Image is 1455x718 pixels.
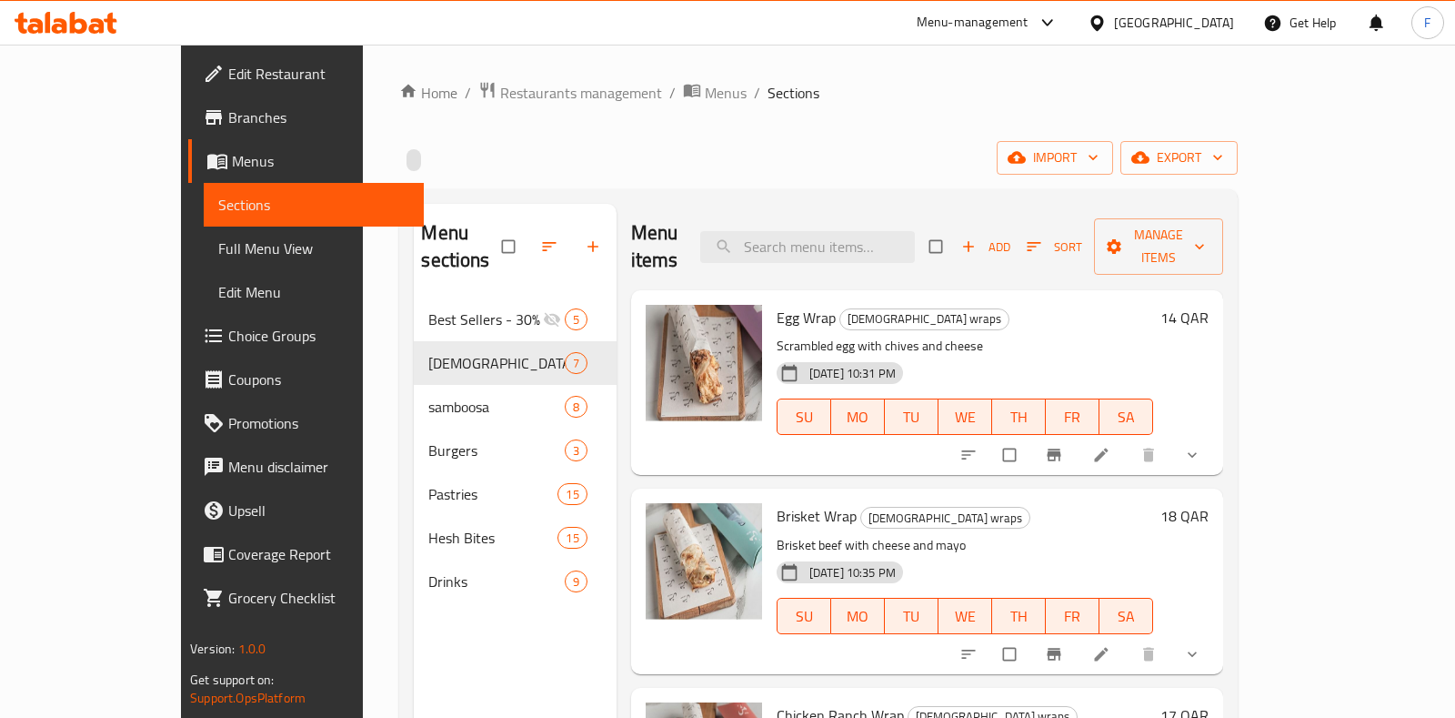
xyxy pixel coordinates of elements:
[428,308,542,330] div: Best Sellers - 30% Off
[1094,218,1223,275] button: Manage items
[557,483,587,505] div: items
[860,507,1030,529] div: Hesh wraps
[885,399,938,435] button: TU
[992,399,1046,435] button: TH
[399,82,457,104] a: Home
[428,483,557,505] span: Pastries
[997,141,1113,175] button: import
[777,335,1153,358] p: Scrambled egg with chives and cheese
[421,219,501,274] h2: Menu sections
[840,308,1008,329] span: [DEMOGRAPHIC_DATA] wraps
[802,365,903,382] span: [DATE] 10:31 PM
[190,686,306,710] a: Support.OpsPlatform
[478,81,662,105] a: Restaurants management
[204,227,424,270] a: Full Menu View
[1053,603,1092,630] span: FR
[566,442,587,460] span: 3
[428,440,564,461] div: Burgers
[1120,141,1238,175] button: export
[1027,237,1082,258] span: Sort
[777,598,831,634] button: SU
[1053,404,1092,430] span: FR
[1099,598,1153,634] button: SA
[1172,634,1216,674] button: show more
[1046,598,1099,634] button: FR
[557,527,587,549] div: items
[999,603,1039,630] span: TH
[188,489,424,532] a: Upsell
[500,82,662,104] span: Restaurants management
[543,310,561,329] svg: Inactive section
[683,81,747,105] a: Menus
[566,355,587,372] span: 7
[188,445,424,489] a: Menu disclaimer
[669,82,676,104] li: /
[188,401,424,445] a: Promotions
[992,438,1030,472] span: Select to update
[785,603,824,630] span: SU
[892,603,931,630] span: TU
[218,194,409,216] span: Sections
[428,527,557,549] div: Hesh Bites
[573,227,617,267] button: Add section
[414,290,616,611] nav: Menu sections
[218,238,409,259] span: Full Menu View
[957,233,1015,261] button: Add
[565,352,587,374] div: items
[218,281,409,303] span: Edit Menu
[1135,147,1223,169] span: export
[232,150,409,172] span: Menus
[188,532,424,576] a: Coverage Report
[228,500,409,521] span: Upsell
[992,598,1046,634] button: TH
[838,603,878,630] span: MO
[1109,224,1209,269] span: Manage items
[1022,233,1087,261] button: Sort
[1046,399,1099,435] button: FR
[428,352,564,374] div: Hesh wraps
[228,456,409,478] span: Menu disclaimer
[1424,13,1430,33] span: F
[777,304,836,331] span: Egg Wrap
[631,219,678,274] h2: Menu items
[228,587,409,609] span: Grocery Checklist
[946,603,985,630] span: WE
[188,314,424,358] a: Choice Groups
[565,440,587,461] div: items
[646,503,762,620] img: Brisket Wrap
[188,96,424,139] a: Branches
[1092,645,1114,663] a: Edit menu item
[957,233,1015,261] span: Add item
[1107,603,1146,630] span: SA
[1034,435,1078,475] button: Branch-specific-item
[777,399,831,435] button: SU
[785,404,824,430] span: SU
[228,325,409,347] span: Choice Groups
[1183,446,1201,464] svg: Show Choices
[414,429,616,472] div: Burgers3
[1011,147,1099,169] span: import
[238,637,266,661] span: 1.0.0
[491,229,529,264] span: Select all sections
[1129,435,1172,475] button: delete
[414,472,616,516] div: Pastries15
[1183,645,1201,663] svg: Show Choices
[1129,634,1172,674] button: delete
[839,308,1009,330] div: Hesh wraps
[228,106,409,128] span: Branches
[705,82,747,104] span: Menus
[885,598,938,634] button: TU
[700,231,915,263] input: search
[566,399,587,416] span: 8
[838,404,878,430] span: MO
[961,237,1010,258] span: Add
[566,311,587,329] span: 5
[918,229,957,264] span: Select section
[204,270,424,314] a: Edit Menu
[188,52,424,96] a: Edit Restaurant
[861,508,1029,529] span: [DEMOGRAPHIC_DATA] wraps
[777,502,857,530] span: Brisket Wrap
[892,404,931,430] span: TU
[948,435,992,475] button: sort-choices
